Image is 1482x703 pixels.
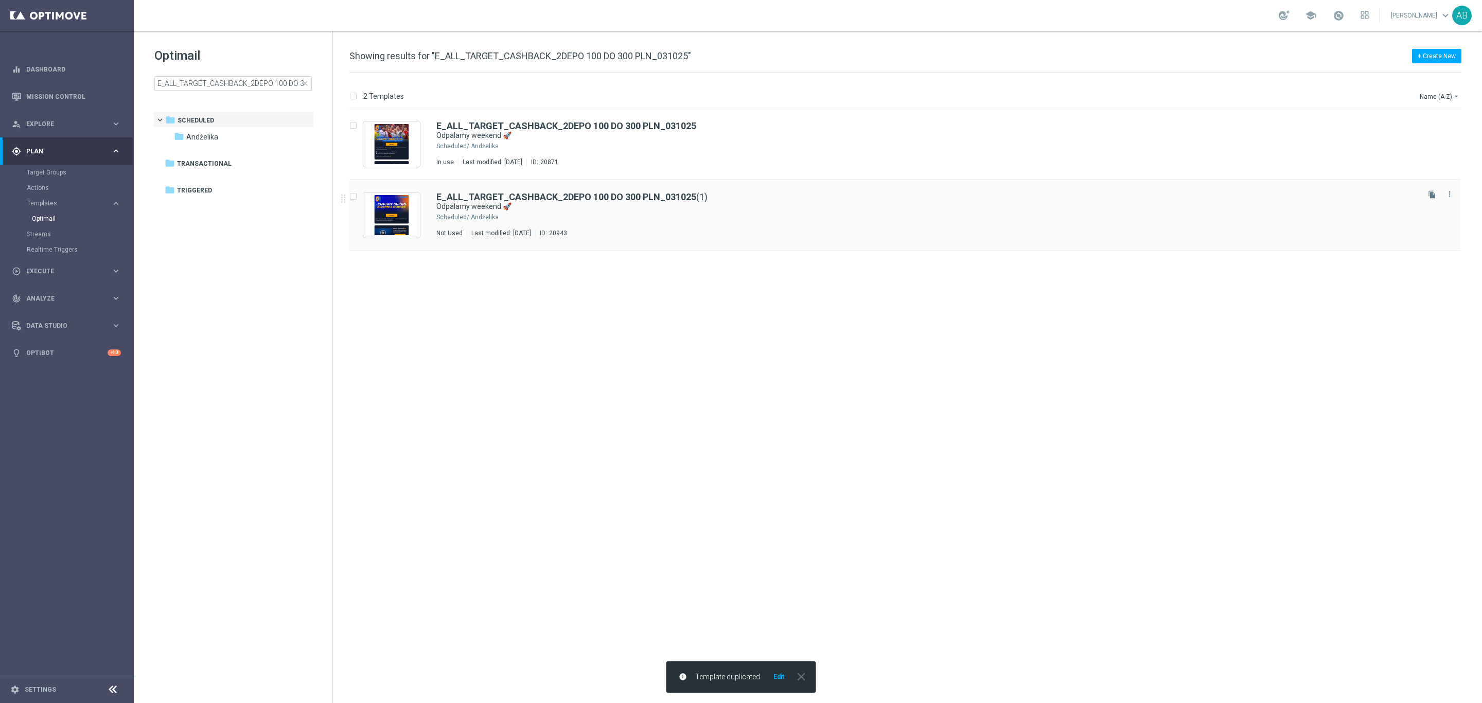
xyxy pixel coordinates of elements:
button: + Create New [1412,49,1461,63]
i: lightbulb [12,348,21,358]
span: Andżelika [186,132,218,142]
i: close [795,670,808,683]
i: keyboard_arrow_right [111,146,121,156]
i: arrow_drop_down [1452,92,1460,100]
div: Explore [12,119,111,129]
i: folder [165,115,175,125]
div: Scheduled/Andżelika [471,142,1417,150]
i: file_copy [1428,190,1436,199]
div: Not Used [436,229,463,237]
div: 20943 [549,229,567,237]
div: Odpalamy weekend 🚀 [436,131,1417,140]
button: Data Studio keyboard_arrow_right [11,322,121,330]
div: 20871 [540,158,558,166]
a: Odpalamy weekend 🚀 [436,202,1393,212]
span: Transactional [177,159,232,168]
i: gps_fixed [12,147,21,156]
div: Scheduled/ [436,142,469,150]
i: person_search [12,119,21,129]
a: Optimail [32,215,107,223]
a: Streams [27,230,107,238]
div: Realtime Triggers [27,242,133,257]
div: Actions [27,180,133,196]
div: Mission Control [12,83,121,110]
div: Streams [27,226,133,242]
a: Odpalamy weekend 🚀 [436,131,1393,140]
span: Scheduled [178,116,214,125]
div: Target Groups [27,165,133,180]
button: track_changes Analyze keyboard_arrow_right [11,294,121,303]
i: info [679,673,687,681]
button: equalizer Dashboard [11,65,121,74]
div: Scheduled/ [436,213,469,221]
div: Optibot [12,339,121,366]
button: lightbulb Optibot +10 [11,349,121,357]
div: Press SPACE to select this row. [339,109,1480,180]
button: gps_fixed Plan keyboard_arrow_right [11,147,121,155]
span: Data Studio [26,323,111,329]
a: Optibot [26,339,108,366]
span: close [301,79,309,87]
span: Templates [27,200,101,206]
div: +10 [108,349,121,356]
button: Mission Control [11,93,121,101]
span: Explore [26,121,111,127]
div: Templates [27,196,133,226]
p: 2 Templates [363,92,404,101]
a: Target Groups [27,168,107,177]
i: more_vert [1445,190,1454,198]
i: track_changes [12,294,21,303]
button: play_circle_outline Execute keyboard_arrow_right [11,267,121,275]
i: keyboard_arrow_right [111,119,121,129]
div: Odpalamy weekend 🚀 [436,202,1417,212]
button: file_copy [1425,188,1439,201]
div: Plan [12,147,111,156]
button: person_search Explore keyboard_arrow_right [11,120,121,128]
div: Optimail [32,211,133,226]
a: Actions [27,184,107,192]
div: Execute [12,267,111,276]
h1: Optimail [154,47,312,64]
i: keyboard_arrow_right [111,199,121,208]
button: close [793,673,808,681]
img: 20943.jpeg [366,195,417,235]
div: Press SPACE to select this row. [339,180,1480,251]
div: Scheduled/Andżelika [471,213,1417,221]
span: Analyze [26,295,111,302]
input: Search Template [154,76,312,91]
b: E_ALL_TARGET_CASHBACK_2DEPO 100 DO 300 PLN_031025 [436,191,696,202]
div: Templates [27,200,111,206]
div: Dashboard [12,56,121,83]
span: Execute [26,268,111,274]
button: Templates keyboard_arrow_right [27,199,121,207]
i: folder [165,185,175,195]
img: 20871.jpeg [366,124,417,164]
div: ID: [535,229,567,237]
span: school [1305,10,1316,21]
span: keyboard_arrow_down [1440,10,1451,21]
i: keyboard_arrow_right [111,266,121,276]
i: keyboard_arrow_right [111,293,121,303]
i: play_circle_outline [12,267,21,276]
button: Name (A-Z)arrow_drop_down [1419,90,1461,102]
a: Realtime Triggers [27,245,107,254]
i: folder [165,158,175,168]
a: Settings [25,687,56,693]
i: keyboard_arrow_right [111,321,121,330]
div: ID: [526,158,558,166]
span: Plan [26,148,111,154]
span: Showing results for "E_ALL_TARGET_CASHBACK_2DEPO 100 DO 300 PLN_031025" [349,50,691,61]
div: In use [436,158,454,166]
div: Last modified: [DATE] [458,158,526,166]
a: E_ALL_TARGET_CASHBACK_2DEPO 100 DO 300 PLN_031025 [436,121,696,131]
div: Last modified: [DATE] [467,229,535,237]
